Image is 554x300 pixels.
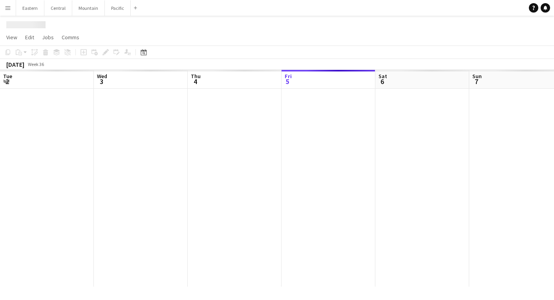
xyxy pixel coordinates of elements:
[42,34,54,41] span: Jobs
[190,77,201,86] span: 4
[16,0,44,16] button: Eastern
[285,73,292,80] span: Fri
[191,73,201,80] span: Thu
[283,77,292,86] span: 5
[3,32,20,42] a: View
[26,61,46,67] span: Week 36
[25,34,34,41] span: Edit
[96,77,107,86] span: 3
[2,77,12,86] span: 2
[62,34,79,41] span: Comms
[378,73,387,80] span: Sat
[6,60,24,68] div: [DATE]
[471,77,482,86] span: 7
[377,77,387,86] span: 6
[3,73,12,80] span: Tue
[59,32,82,42] a: Comms
[72,0,105,16] button: Mountain
[97,73,107,80] span: Wed
[39,32,57,42] a: Jobs
[22,32,37,42] a: Edit
[472,73,482,80] span: Sun
[105,0,131,16] button: Pacific
[44,0,72,16] button: Central
[6,34,17,41] span: View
